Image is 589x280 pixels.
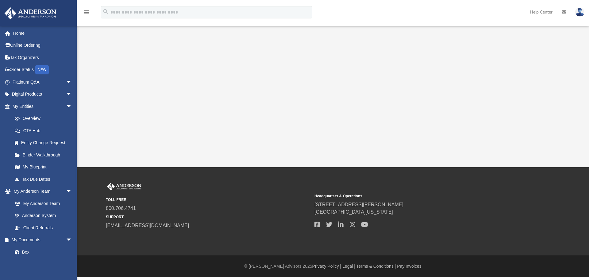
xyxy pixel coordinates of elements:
[314,193,519,199] small: Headquarters & Operations
[83,12,90,16] a: menu
[397,264,421,269] a: Pay Invoices
[9,137,81,149] a: Entity Change Request
[4,76,81,88] a: Platinum Q&Aarrow_drop_down
[4,64,81,76] a: Order StatusNEW
[9,112,81,125] a: Overview
[4,88,81,101] a: Digital Productsarrow_drop_down
[106,206,136,211] a: 800.706.4741
[106,223,189,228] a: [EMAIL_ADDRESS][DOMAIN_NAME]
[4,51,81,64] a: Tax Organizers
[77,263,589,270] div: © [PERSON_NAME] Advisors 2025
[66,76,78,89] span: arrow_drop_down
[9,222,78,234] a: Client Referrals
[575,8,584,17] img: User Pic
[66,185,78,198] span: arrow_drop_down
[106,197,310,203] small: TOLL FREE
[9,210,78,222] a: Anderson System
[314,209,393,215] a: [GEOGRAPHIC_DATA][US_STATE]
[35,65,49,74] div: NEW
[9,258,78,270] a: Meeting Minutes
[9,161,78,173] a: My Blueprint
[3,7,58,19] img: Anderson Advisors Platinum Portal
[106,214,310,220] small: SUPPORT
[106,183,143,191] img: Anderson Advisors Platinum Portal
[4,39,81,52] a: Online Ordering
[9,197,75,210] a: My Anderson Team
[66,100,78,113] span: arrow_drop_down
[66,88,78,101] span: arrow_drop_down
[312,264,341,269] a: Privacy Policy |
[83,9,90,16] i: menu
[356,264,396,269] a: Terms & Conditions |
[4,27,81,39] a: Home
[9,173,81,185] a: Tax Due Dates
[4,185,78,198] a: My Anderson Teamarrow_drop_down
[9,124,81,137] a: CTA Hub
[66,234,78,246] span: arrow_drop_down
[4,234,78,246] a: My Documentsarrow_drop_down
[314,202,403,207] a: [STREET_ADDRESS][PERSON_NAME]
[342,264,355,269] a: Legal |
[4,100,81,112] a: My Entitiesarrow_drop_down
[9,246,75,258] a: Box
[9,149,81,161] a: Binder Walkthrough
[102,8,109,15] i: search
